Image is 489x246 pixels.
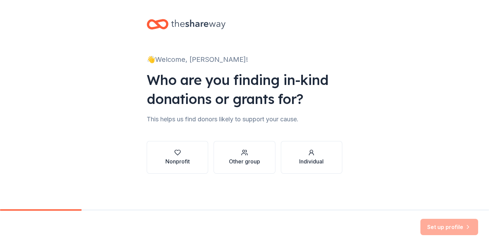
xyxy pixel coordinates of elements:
div: Other group [229,157,260,165]
button: Other group [214,141,275,174]
div: Nonprofit [165,157,190,165]
div: 👋 Welcome, [PERSON_NAME]! [147,54,342,65]
button: Nonprofit [147,141,208,174]
div: Individual [299,157,324,165]
div: Who are you finding in-kind donations or grants for? [147,70,342,108]
div: This helps us find donors likely to support your cause. [147,114,342,125]
button: Individual [281,141,342,174]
